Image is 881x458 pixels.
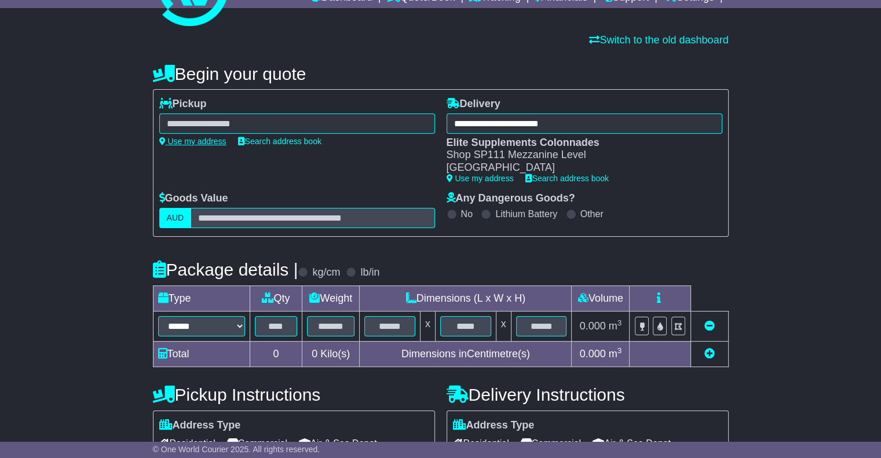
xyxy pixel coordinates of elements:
div: Elite Supplements Colonnades [447,137,711,149]
h4: Delivery Instructions [447,385,729,404]
td: x [420,311,435,341]
td: Volume [572,285,630,311]
div: Shop SP111 Mezzanine Level [447,149,711,162]
td: Kilo(s) [302,341,360,367]
h4: Pickup Instructions [153,385,435,404]
a: Search address book [525,174,609,183]
sup: 3 [617,346,622,355]
a: Use my address [447,174,514,183]
td: Total [153,341,250,367]
label: Lithium Battery [495,208,557,219]
span: Residential [159,434,215,452]
span: 0.000 [580,348,606,360]
label: No [461,208,473,219]
span: © One World Courier 2025. All rights reserved. [153,445,320,454]
td: Weight [302,285,360,311]
span: Commercial [227,434,287,452]
sup: 3 [617,318,622,327]
label: Goods Value [159,192,228,205]
a: Remove this item [704,320,715,332]
a: Switch to the old dashboard [589,34,728,46]
span: Air & Sea Depot [593,434,671,452]
h4: Package details | [153,260,298,279]
span: m [609,348,622,360]
span: Air & Sea Depot [299,434,377,452]
span: 0 [312,348,317,360]
label: lb/in [360,266,379,279]
td: x [496,311,511,341]
a: Use my address [159,137,226,146]
label: Address Type [159,419,241,432]
td: 0 [250,341,302,367]
td: Type [153,285,250,311]
a: Search address book [238,137,321,146]
span: m [609,320,622,332]
td: Qty [250,285,302,311]
label: AUD [159,208,192,228]
label: Pickup [159,98,207,111]
label: Address Type [453,419,535,432]
h4: Begin your quote [153,64,729,83]
td: Dimensions (L x W x H) [360,285,572,311]
div: [GEOGRAPHIC_DATA] [447,162,711,174]
a: Add new item [704,348,715,360]
span: Commercial [521,434,581,452]
label: Delivery [447,98,500,111]
label: Other [580,208,604,219]
td: Dimensions in Centimetre(s) [360,341,572,367]
label: kg/cm [312,266,340,279]
span: Residential [453,434,509,452]
label: Any Dangerous Goods? [447,192,575,205]
span: 0.000 [580,320,606,332]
